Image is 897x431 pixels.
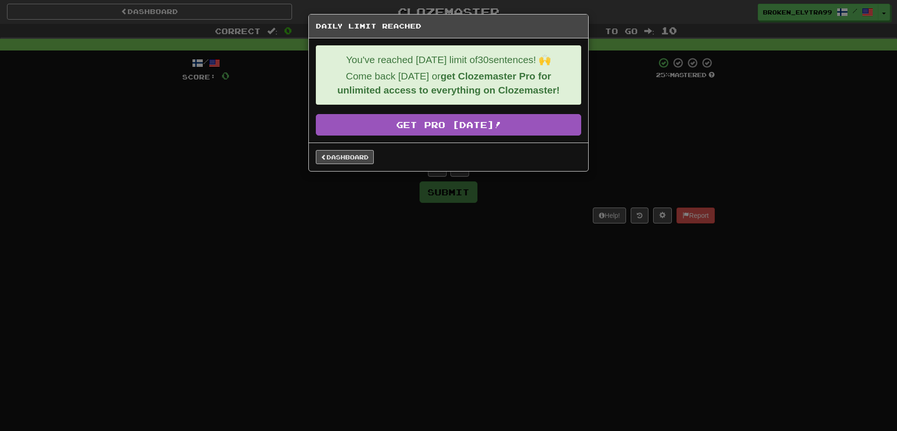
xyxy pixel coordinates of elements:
p: Come back [DATE] or [323,69,574,97]
strong: get Clozemaster Pro for unlimited access to everything on Clozemaster! [337,71,560,95]
a: Get Pro [DATE]! [316,114,581,136]
p: You've reached [DATE] limit of 30 sentences! 🙌 [323,53,574,67]
h5: Daily Limit Reached [316,22,581,31]
a: Dashboard [316,150,374,164]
